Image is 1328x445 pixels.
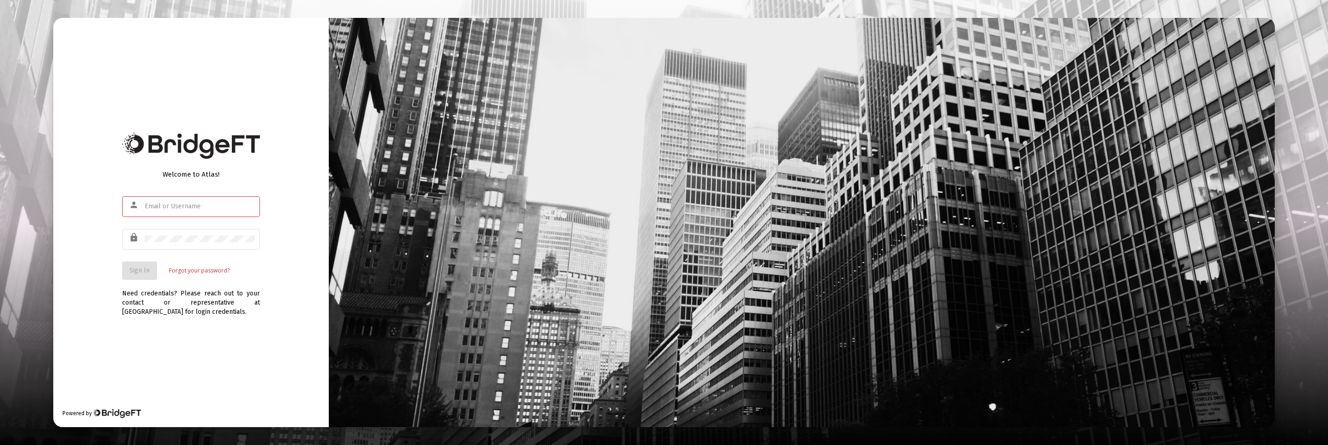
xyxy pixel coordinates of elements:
[62,409,141,418] div: Powered by
[122,280,260,317] div: Need credentials? Please reach out to your contact or representative at [GEOGRAPHIC_DATA] for log...
[129,232,140,243] mat-icon: lock
[145,203,255,210] input: Email or Username
[93,409,141,418] img: Bridge Financial Technology Logo
[169,266,230,275] a: Forgot your password?
[122,261,157,280] button: Sign In
[129,267,150,274] span: Sign In
[122,170,260,179] div: Welcome to Atlas!
[122,133,260,159] img: Bridge Financial Technology Logo
[129,200,140,211] mat-icon: person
